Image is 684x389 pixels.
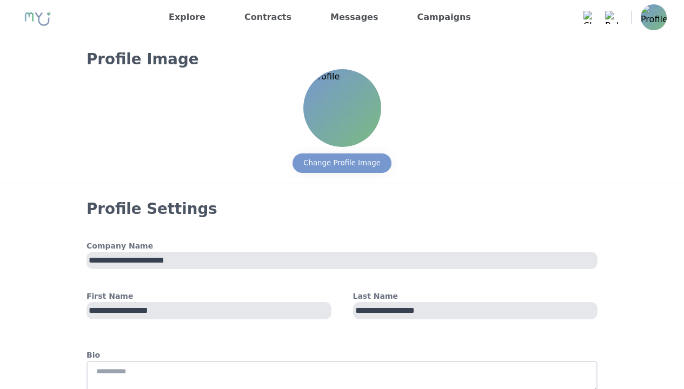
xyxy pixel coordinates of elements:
[293,153,391,173] button: Change Profile Image
[304,70,380,146] img: Profile
[413,9,475,26] a: Campaigns
[583,11,596,24] img: Chat
[164,9,210,26] a: Explore
[87,50,597,69] h3: Profile Image
[605,11,618,24] img: Bell
[353,291,598,302] h4: Last Name
[87,199,597,219] h3: Profile Settings
[641,4,667,30] img: Profile
[87,350,597,361] h4: Bio
[303,158,381,169] div: Change Profile Image
[87,291,331,302] h4: First Name
[240,9,296,26] a: Contracts
[326,9,382,26] a: Messages
[87,240,597,252] h4: Company Name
